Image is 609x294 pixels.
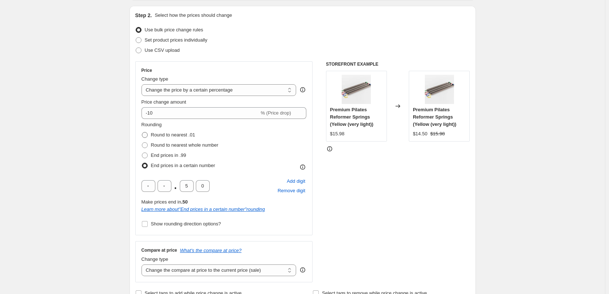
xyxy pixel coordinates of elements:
h3: Price [141,67,152,73]
span: Remove digit [278,187,305,194]
div: help [299,266,306,274]
b: .50 [181,199,188,205]
input: ﹡ [141,180,155,192]
input: -15 [141,107,259,119]
button: Add placeholder [286,177,306,186]
button: Remove placeholder [276,186,306,196]
span: End prices in .99 [151,152,186,158]
span: . [174,180,178,192]
span: Use bulk price change rules [145,27,203,32]
p: Select how the prices should change [155,12,232,19]
span: Premium Pilates Reformer Springs (Yellow (very light)) [330,107,373,127]
span: % (Price drop) [261,110,291,116]
span: End prices in a certain number [151,163,215,168]
span: Price change amount [141,99,186,105]
input: ﹡ [158,180,171,192]
img: Pilates_Reformer_Springs_for_Replacement_8d0c9260-8260-455e-9055-f45ddfd192f1_80x.jpg [425,75,454,104]
i: Learn more about " End prices in a certain number " rounding [141,206,265,212]
input: ﹡ [180,180,194,192]
button: What's the compare at price? [180,248,242,253]
span: Set product prices individually [145,37,207,43]
span: Change type [141,256,168,262]
span: Make prices end in [141,199,188,205]
a: Learn more about"End prices in a certain number"rounding [141,206,265,212]
span: Use CSV upload [145,47,180,53]
div: $15.98 [330,130,345,138]
span: Change type [141,76,168,82]
span: Round to nearest whole number [151,142,218,148]
span: Premium Pilates Reformer Springs (Yellow (very light)) [413,107,456,127]
h6: STOREFRONT EXAMPLE [326,61,470,67]
div: $14.50 [413,130,427,138]
span: Add digit [287,178,305,185]
input: ﹡ [196,180,210,192]
img: Pilates_Reformer_Springs_for_Replacement_8d0c9260-8260-455e-9055-f45ddfd192f1_80x.jpg [342,75,371,104]
div: help [299,86,306,93]
h2: Step 2. [135,12,152,19]
span: Rounding [141,122,162,127]
h3: Compare at price [141,247,177,253]
strike: $15.98 [430,130,445,138]
span: Round to nearest .01 [151,132,195,138]
span: Show rounding direction options? [151,221,221,227]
